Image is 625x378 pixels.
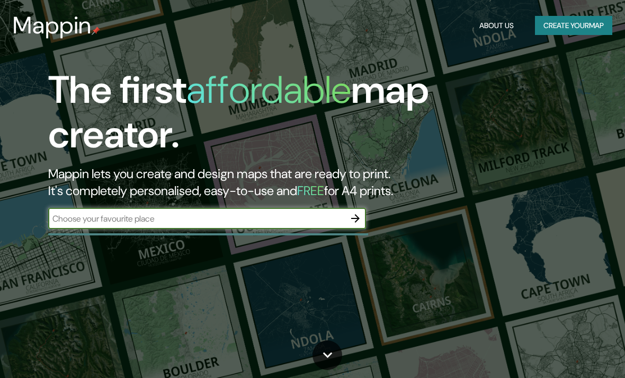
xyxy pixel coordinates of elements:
input: Choose your favourite place [48,213,345,225]
h1: The first map creator. [48,68,548,165]
h2: Mappin lets you create and design maps that are ready to print. It's completely personalised, eas... [48,165,548,199]
img: mappin-pin [92,27,100,35]
button: About Us [475,16,518,36]
h1: affordable [186,65,351,115]
h3: Mappin [13,12,92,39]
button: Create yourmap [535,16,612,36]
h5: FREE [297,182,324,199]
